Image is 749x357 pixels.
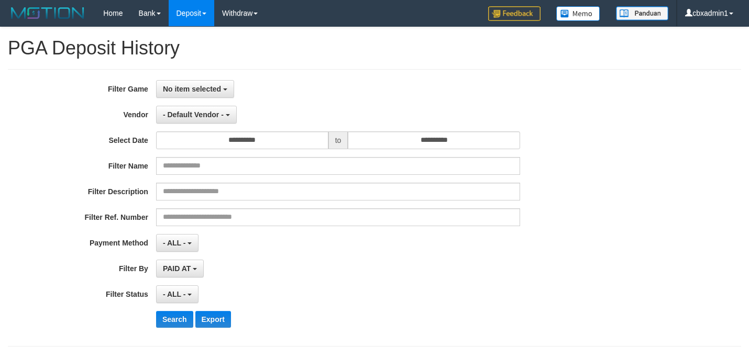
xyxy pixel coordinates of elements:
span: - ALL - [163,290,186,298]
span: to [328,131,348,149]
span: No item selected [163,85,221,93]
span: PAID AT [163,264,191,273]
img: Feedback.jpg [488,6,541,21]
img: panduan.png [616,6,668,20]
span: - ALL - [163,239,186,247]
button: - ALL - [156,234,199,252]
button: No item selected [156,80,234,98]
img: MOTION_logo.png [8,5,87,21]
button: - Default Vendor - [156,106,237,124]
button: PAID AT [156,260,204,277]
span: - Default Vendor - [163,110,224,119]
button: - ALL - [156,285,199,303]
h1: PGA Deposit History [8,38,741,59]
button: Search [156,311,193,328]
img: Button%20Memo.svg [556,6,600,21]
button: Export [195,311,231,328]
